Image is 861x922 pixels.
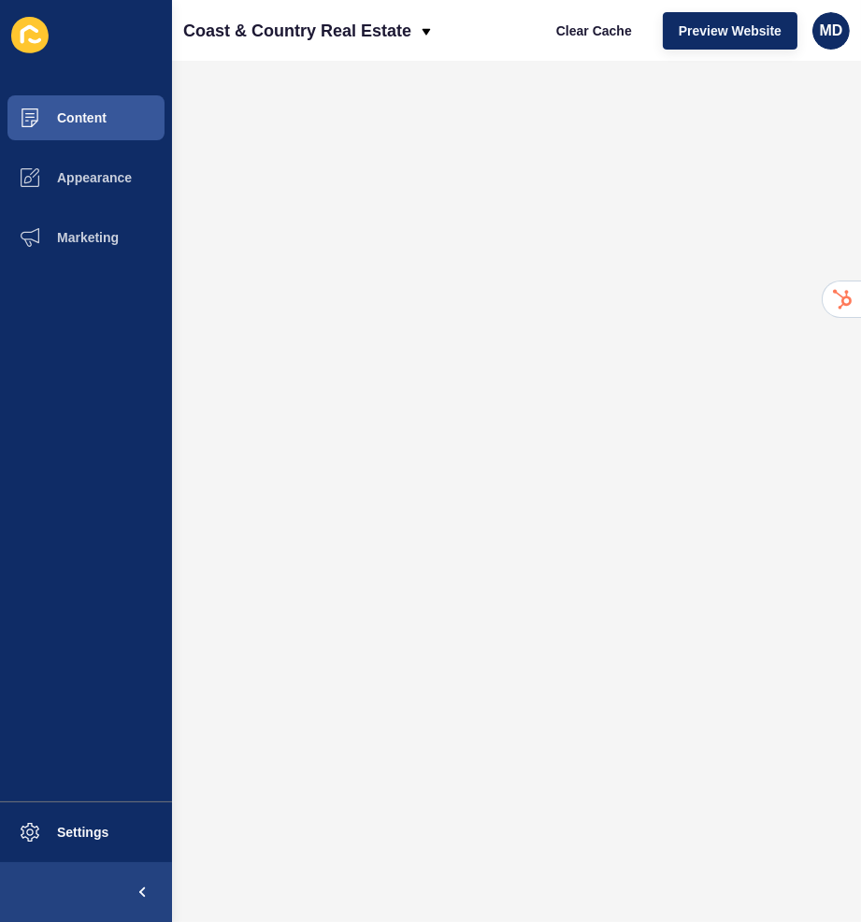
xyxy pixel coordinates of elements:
[679,22,782,40] span: Preview Website
[540,12,648,50] button: Clear Cache
[183,7,411,54] p: Coast & Country Real Estate
[820,22,843,40] span: MD
[556,22,632,40] span: Clear Cache
[663,12,797,50] button: Preview Website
